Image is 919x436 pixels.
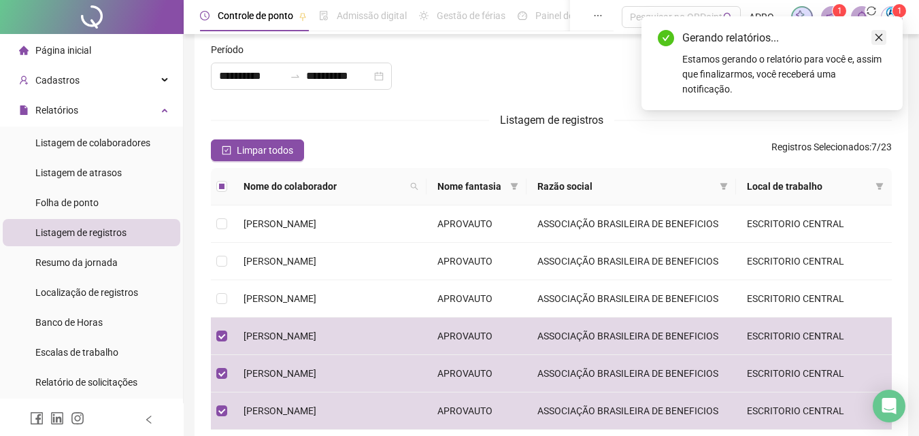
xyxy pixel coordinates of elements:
img: sparkle-icon.fc2bf0ac1784a2077858766a79e2daf3.svg [795,10,809,24]
span: filter [720,182,728,190]
span: Banco de Horas [35,317,103,328]
span: Relatórios [35,105,78,116]
td: APROVAUTO [427,243,527,280]
span: close [874,33,884,42]
span: Resumo da jornada [35,257,118,268]
span: [PERSON_NAME] [244,256,316,267]
td: APROVAUTO [427,318,527,355]
span: to [290,71,301,82]
span: filter [875,182,884,190]
span: filter [510,182,518,190]
span: 1 [897,6,902,16]
span: search [723,12,733,22]
span: pushpin [299,12,307,20]
td: APROVAUTO [427,355,527,392]
span: [PERSON_NAME] [244,405,316,416]
span: sun [419,11,429,20]
span: filter [717,176,731,197]
td: ASSOCIAÇÃO BRASILEIRA DE BENEFICIOS [527,392,736,430]
div: Estamos gerando o relatório para você e, assim que finalizarmos, você receberá uma notificação. [682,52,886,97]
span: Registros Selecionados [771,141,869,152]
span: Página inicial [35,45,91,56]
td: ESCRITORIO CENTRAL [736,280,892,318]
td: APROVAUTO [427,392,527,430]
td: ESCRITORIO CENTRAL [736,205,892,243]
a: Close [871,30,886,45]
span: Local de trabalho [747,179,870,194]
div: Open Intercom Messenger [873,390,905,422]
span: user-add [19,76,29,85]
span: [PERSON_NAME] [244,293,316,304]
sup: Atualize o seu contato no menu Meus Dados [892,4,906,18]
button: Limpar todos [211,139,304,161]
span: Cadastros [35,75,80,86]
span: Painel do DP [535,10,588,21]
span: linkedin [50,412,64,425]
td: ESCRITORIO CENTRAL [736,243,892,280]
span: ellipsis [593,11,603,20]
td: ASSOCIAÇÃO BRASILEIRA DE BENEFICIOS [527,280,736,318]
span: file [19,105,29,115]
span: Nome do colaborador [244,179,405,194]
td: ASSOCIAÇÃO BRASILEIRA DE BENEFICIOS [527,243,736,280]
td: ESCRITORIO CENTRAL [736,355,892,392]
span: search [407,176,421,197]
span: left [144,415,154,424]
span: filter [507,176,521,197]
span: search [410,182,418,190]
span: instagram [71,412,84,425]
span: check-circle [658,30,674,46]
td: APROVAUTO [427,205,527,243]
span: Nome fantasia [437,179,505,194]
span: [PERSON_NAME] [244,218,316,229]
span: Listagem de atrasos [35,167,122,178]
span: Folha de ponto [35,197,99,208]
span: dashboard [518,11,527,20]
span: bell [856,11,868,23]
span: notification [826,11,838,23]
div: Gerando relatórios... [682,30,886,46]
span: Gestão de férias [437,10,505,21]
span: swap-right [290,71,301,82]
span: : 7 / 23 [771,139,892,161]
sup: 1 [833,4,846,18]
span: file-done [319,11,329,20]
span: sync [865,4,878,18]
td: ASSOCIAÇÃO BRASILEIRA DE BENEFICIOS [527,355,736,392]
span: Relatório de solicitações [35,377,137,388]
span: Período [211,42,244,57]
span: home [19,46,29,55]
span: Limpar todos [237,143,293,158]
span: clock-circle [200,11,210,20]
td: APROVAUTO [427,280,527,318]
td: ASSOCIAÇÃO BRASILEIRA DE BENEFICIOS [527,205,736,243]
span: [PERSON_NAME] [244,368,316,379]
td: ESCRITORIO CENTRAL [736,392,892,430]
span: Controle de ponto [218,10,293,21]
span: filter [873,176,886,197]
span: Escalas de trabalho [35,347,118,358]
span: Listagem de colaboradores [35,137,150,148]
span: Razão social [537,179,714,194]
img: 1169 [882,7,902,27]
td: ASSOCIAÇÃO BRASILEIRA DE BENEFICIOS [527,318,736,355]
span: check-square [222,146,231,155]
span: Admissão digital [337,10,407,21]
span: Listagem de registros [500,114,603,127]
span: APROVAUTO [749,10,783,24]
span: [PERSON_NAME] [244,331,316,341]
span: Listagem de registros [35,227,127,238]
span: 1 [837,6,842,16]
td: ESCRITORIO CENTRAL [736,318,892,355]
span: facebook [30,412,44,425]
span: Localização de registros [35,287,138,298]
